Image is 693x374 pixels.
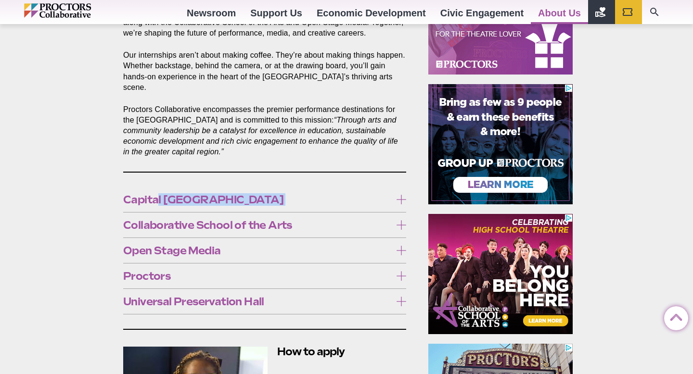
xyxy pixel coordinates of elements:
[123,296,391,307] span: Universal Preservation Hall
[123,194,391,205] span: Capital [GEOGRAPHIC_DATA]
[123,245,391,256] span: Open Stage Media
[24,3,132,18] img: Proctors logo
[428,214,573,334] iframe: Advertisement
[123,271,391,281] span: Proctors
[664,307,683,326] a: Back to Top
[123,50,406,92] p: Our internships aren’t about making coffee. They’re about making things happen. Whether backstage...
[428,84,573,204] iframe: Advertisement
[123,344,406,359] h2: How to apply
[123,104,406,157] p: Proctors Collaborative encompasses the premier performance destinations for the [GEOGRAPHIC_DATA]...
[123,220,391,230] span: Collaborative School of the Arts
